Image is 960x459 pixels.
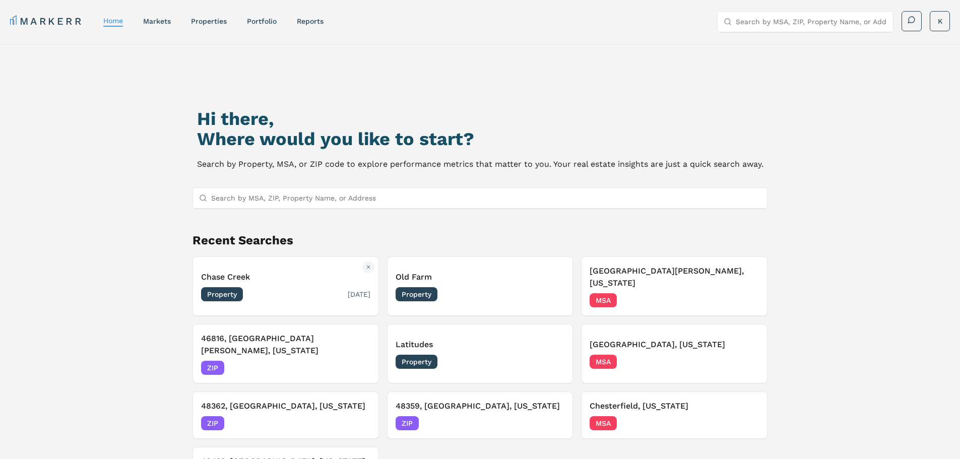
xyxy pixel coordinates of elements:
span: [DATE] [348,289,370,299]
button: Remove 48359, Lake Orion, Michigan48359, [GEOGRAPHIC_DATA], [US_STATE]ZIP[DATE] [387,391,573,439]
a: MARKERR [10,14,83,28]
h1: Hi there, [197,109,763,129]
input: Search by MSA, ZIP, Property Name, or Address [736,12,887,32]
span: MSA [590,416,617,430]
h3: Chase Creek [201,271,370,283]
span: Property [201,287,243,301]
span: MSA [590,293,617,307]
button: Remove Fort Wayne, Indiana[GEOGRAPHIC_DATA][PERSON_NAME], [US_STATE]MSA[DATE] [581,256,767,316]
span: ZIP [201,361,224,375]
a: markets [143,17,171,25]
a: reports [297,17,324,25]
h2: Where would you like to start? [197,129,763,149]
h3: 48359, [GEOGRAPHIC_DATA], [US_STATE] [396,400,565,412]
span: [DATE] [736,418,759,428]
button: Remove Old FarmOld FarmProperty[DATE] [387,256,573,316]
h3: [GEOGRAPHIC_DATA][PERSON_NAME], [US_STATE] [590,265,759,289]
button: Remove Chesterfield, VirginiaChesterfield, [US_STATE]MSA[DATE] [581,391,767,439]
h3: 48362, [GEOGRAPHIC_DATA], [US_STATE] [201,400,370,412]
span: ZIP [396,416,419,430]
button: Remove Chase CreekChase CreekProperty[DATE] [193,256,379,316]
button: Remove 46816, Fort Wayne, Indiana46816, [GEOGRAPHIC_DATA][PERSON_NAME], [US_STATE]ZIP[DATE] [193,324,379,383]
span: [DATE] [348,363,370,373]
span: K [938,16,942,26]
a: home [103,17,123,25]
span: Property [396,287,437,301]
button: K [930,11,950,31]
span: [DATE] [542,289,564,299]
span: MSA [590,355,617,369]
button: Remove Chase Creek [362,261,374,273]
button: Remove LatitudesLatitudesProperty[DATE] [387,324,573,383]
a: Portfolio [247,17,277,25]
span: [DATE] [736,357,759,367]
span: [DATE] [736,295,759,305]
span: [DATE] [542,418,564,428]
h3: 46816, [GEOGRAPHIC_DATA][PERSON_NAME], [US_STATE] [201,333,370,357]
a: properties [191,17,227,25]
span: [DATE] [348,418,370,428]
input: Search by MSA, ZIP, Property Name, or Address [211,188,761,208]
button: Remove 48362, Lake Orion, Michigan48362, [GEOGRAPHIC_DATA], [US_STATE]ZIP[DATE] [193,391,379,439]
h3: Chesterfield, [US_STATE] [590,400,759,412]
button: Remove Brandon, Florida[GEOGRAPHIC_DATA], [US_STATE]MSA[DATE] [581,324,767,383]
span: ZIP [201,416,224,430]
h3: Old Farm [396,271,565,283]
p: Search by Property, MSA, or ZIP code to explore performance metrics that matter to you. Your real... [197,157,763,171]
span: Property [396,355,437,369]
h3: Latitudes [396,339,565,351]
span: [DATE] [542,357,564,367]
h2: Recent Searches [193,232,768,248]
h3: [GEOGRAPHIC_DATA], [US_STATE] [590,339,759,351]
